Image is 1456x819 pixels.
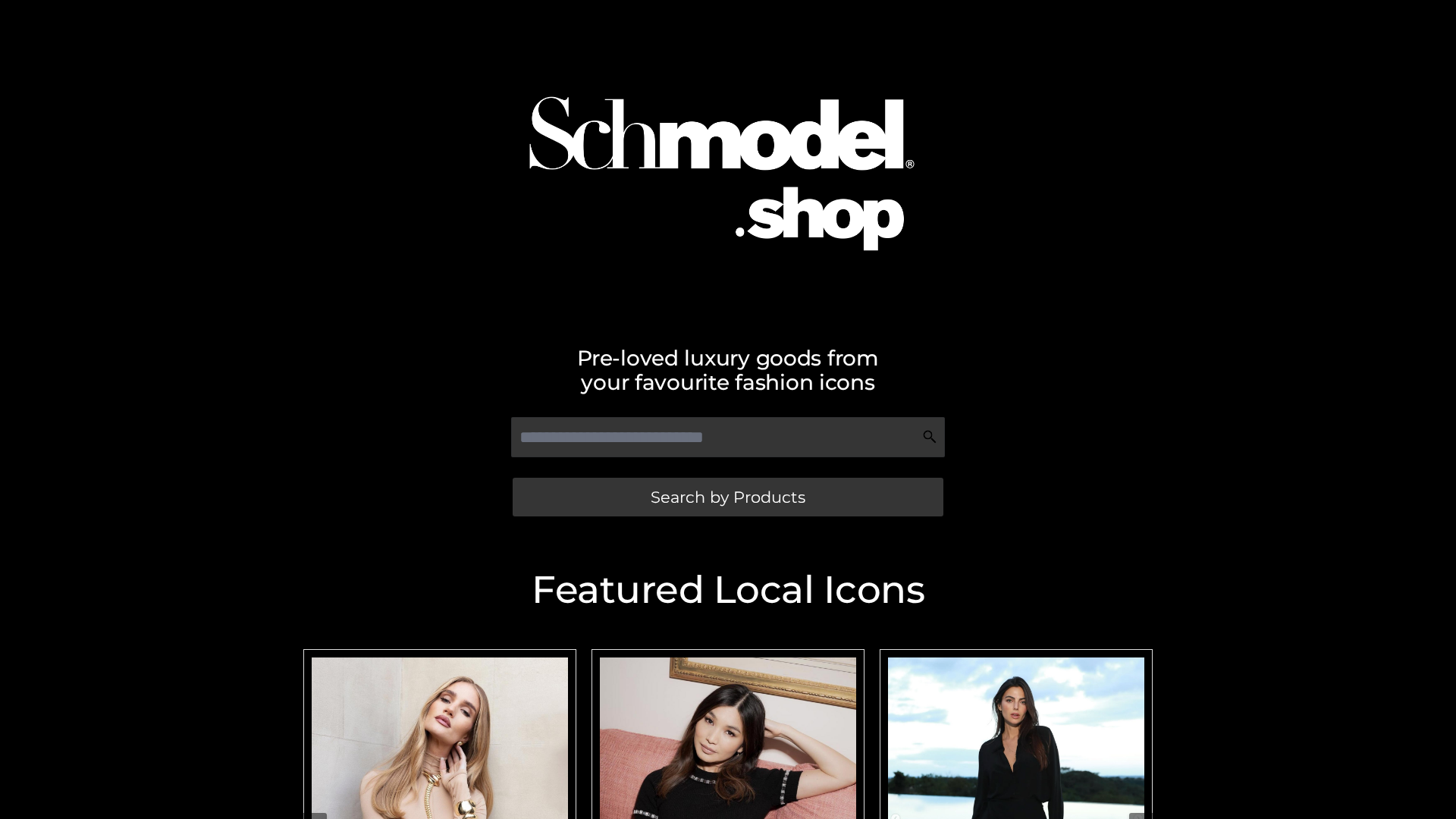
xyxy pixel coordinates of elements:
h2: Pre-loved luxury goods from your favourite fashion icons [296,346,1160,394]
img: Search Icon [922,429,937,444]
span: Search by Products [651,489,805,505]
a: Search by Products [513,478,943,516]
h2: Featured Local Icons​ [296,571,1160,609]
